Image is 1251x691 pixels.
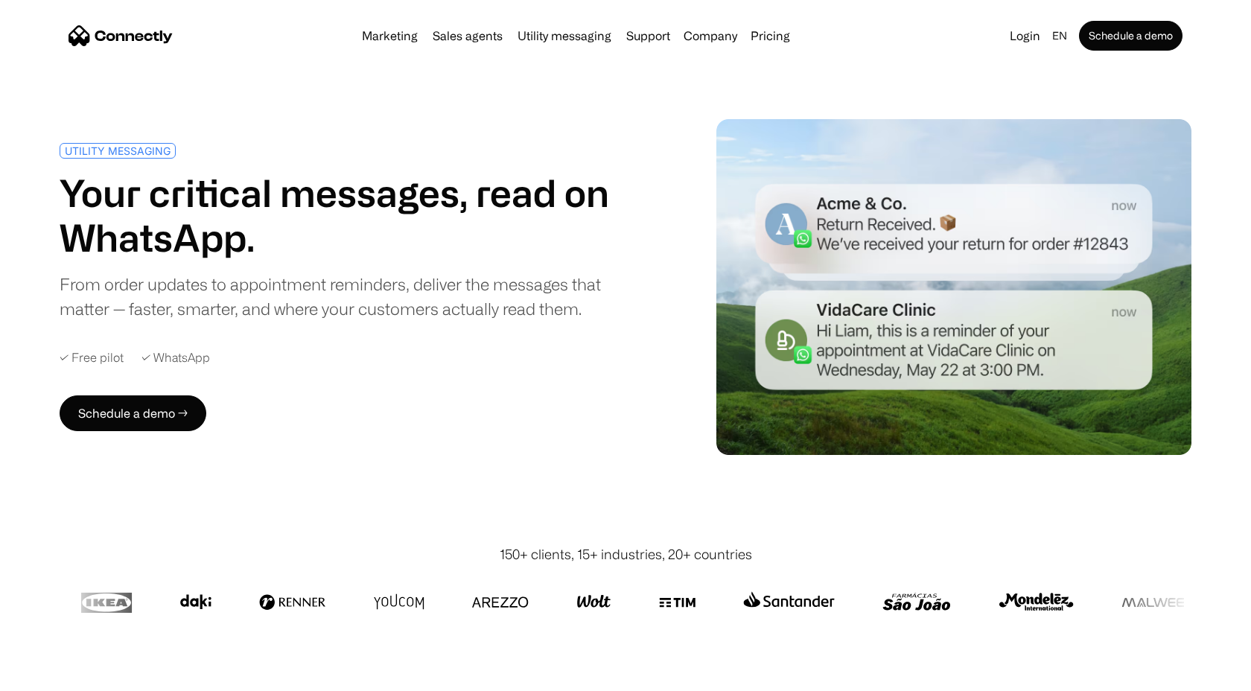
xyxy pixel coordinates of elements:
[1052,25,1067,46] div: en
[1046,25,1076,46] div: en
[745,30,796,42] a: Pricing
[30,665,89,686] ul: Language list
[620,30,676,42] a: Support
[60,351,124,365] div: ✓ Free pilot
[679,25,742,46] div: Company
[60,395,206,431] a: Schedule a demo →
[356,30,424,42] a: Marketing
[65,145,171,156] div: UTILITY MESSAGING
[684,25,737,46] div: Company
[1004,25,1046,46] a: Login
[60,171,619,260] h1: Your critical messages, read on WhatsApp.
[60,272,619,321] div: From order updates to appointment reminders, deliver the messages that matter — faster, smarter, ...
[1079,21,1182,51] a: Schedule a demo
[141,351,210,365] div: ✓ WhatsApp
[15,663,89,686] aside: Language selected: English
[69,25,173,47] a: home
[500,544,752,564] div: 150+ clients, 15+ industries, 20+ countries
[427,30,509,42] a: Sales agents
[512,30,617,42] a: Utility messaging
